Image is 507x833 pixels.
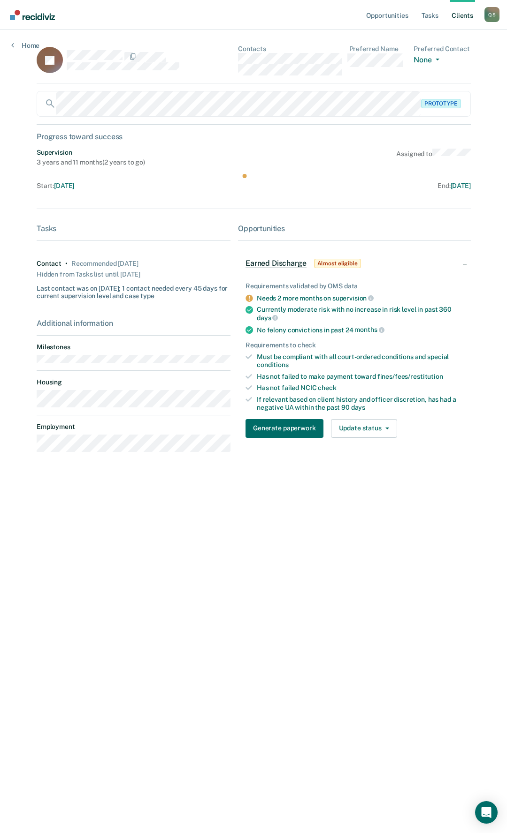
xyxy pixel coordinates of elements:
div: Progress toward success [37,132,471,141]
div: Supervision [37,149,145,157]
div: Q S [484,7,499,22]
span: check [318,384,336,391]
div: 3 years and 11 months ( 2 years to go ) [37,158,145,166]
dt: Employment [37,423,230,431]
dt: Housing [37,378,230,386]
span: days [351,404,365,411]
div: • [65,260,68,268]
div: Requirements validated by OMS data [246,282,463,290]
div: Last contact was on [DATE]; 1 contact needed every 45 days for current supervision level and case... [37,281,230,300]
button: Profile dropdown button [484,7,499,22]
button: Update status [331,419,397,438]
a: Navigate to form link [246,419,327,438]
div: Open Intercom Messenger [475,801,498,824]
div: Currently moderate risk with no increase in risk level in past 360 [257,306,463,322]
div: Opportunities [238,224,471,233]
dt: Preferred Name [349,45,407,53]
span: fines/fees/restitution [377,373,443,380]
div: Needs 2 more months on supervision [257,294,463,302]
span: [DATE] [54,182,74,189]
div: Additional information [37,319,230,328]
dt: Milestones [37,343,230,351]
div: Earned DischargeAlmost eligible [238,248,471,278]
div: Has not failed to make payment toward [257,373,463,381]
span: Almost eligible [314,259,361,268]
div: Has not failed NCIC [257,384,463,392]
div: Must be compliant with all court-ordered conditions and special [257,353,463,369]
span: months [354,326,384,333]
div: If relevant based on client history and officer discretion, has had a negative UA within the past 90 [257,396,463,412]
div: Recommended in 15 days [71,260,138,268]
div: Contact [37,260,61,268]
div: Start : [37,182,254,190]
a: Home [11,41,39,50]
span: days [257,314,278,322]
span: Earned Discharge [246,259,306,268]
div: Assigned to [396,149,470,166]
dt: Preferred Contact [414,45,471,53]
div: No felony convictions in past 24 [257,326,463,334]
img: Recidiviz [10,10,55,20]
dt: Contacts [238,45,342,53]
div: End : [258,182,471,190]
button: None [414,55,443,66]
button: Generate paperwork [246,419,323,438]
div: Hidden from Tasks list until [DATE] [37,268,140,281]
span: [DATE] [451,182,471,189]
div: Tasks [37,224,230,233]
div: Requirements to check [246,341,463,349]
span: conditions [257,361,289,368]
